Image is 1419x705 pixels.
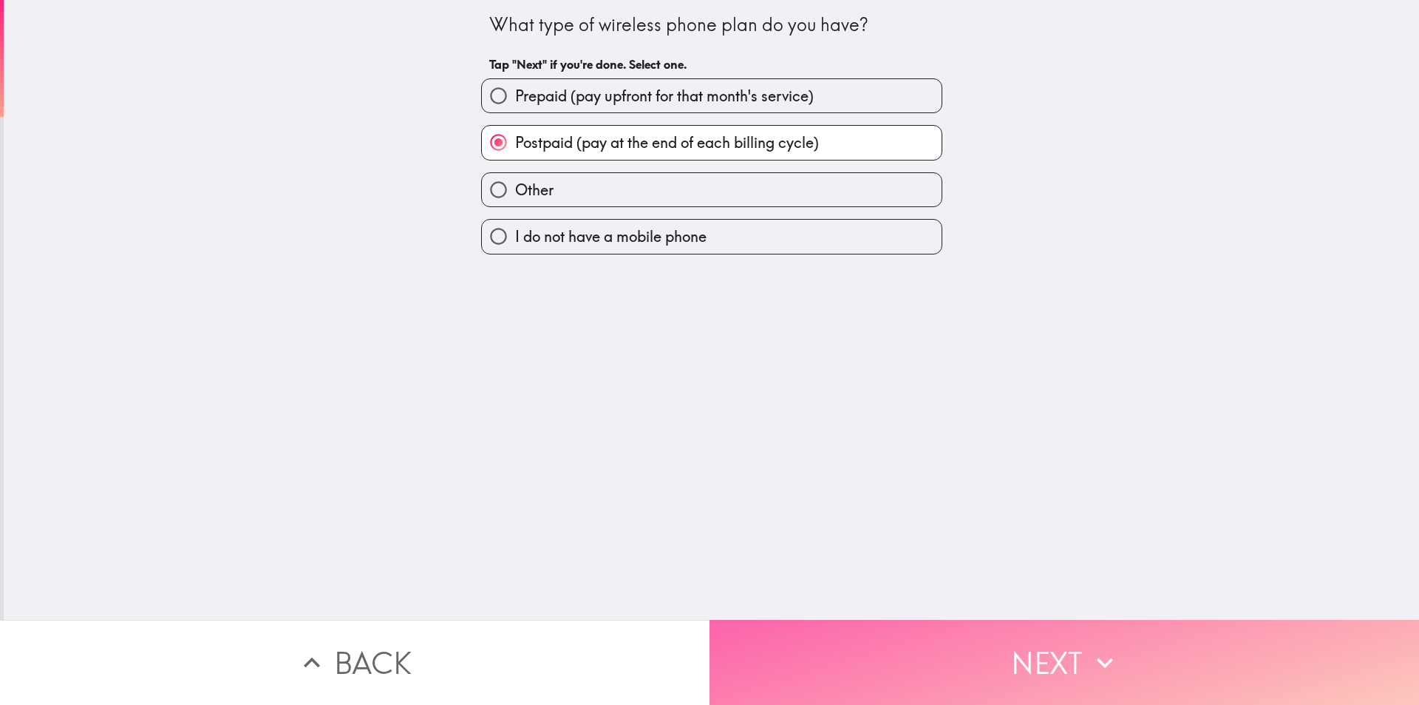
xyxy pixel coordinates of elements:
[482,220,942,253] button: I do not have a mobile phone
[482,79,942,112] button: Prepaid (pay upfront for that month's service)
[709,620,1419,705] button: Next
[489,13,934,38] div: What type of wireless phone plan do you have?
[482,126,942,159] button: Postpaid (pay at the end of each billing cycle)
[482,173,942,206] button: Other
[515,86,814,107] span: Prepaid (pay upfront for that month's service)
[489,56,934,72] h6: Tap "Next" if you're done. Select one.
[515,226,707,247] span: I do not have a mobile phone
[515,132,819,153] span: Postpaid (pay at the end of each billing cycle)
[515,180,554,200] span: Other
